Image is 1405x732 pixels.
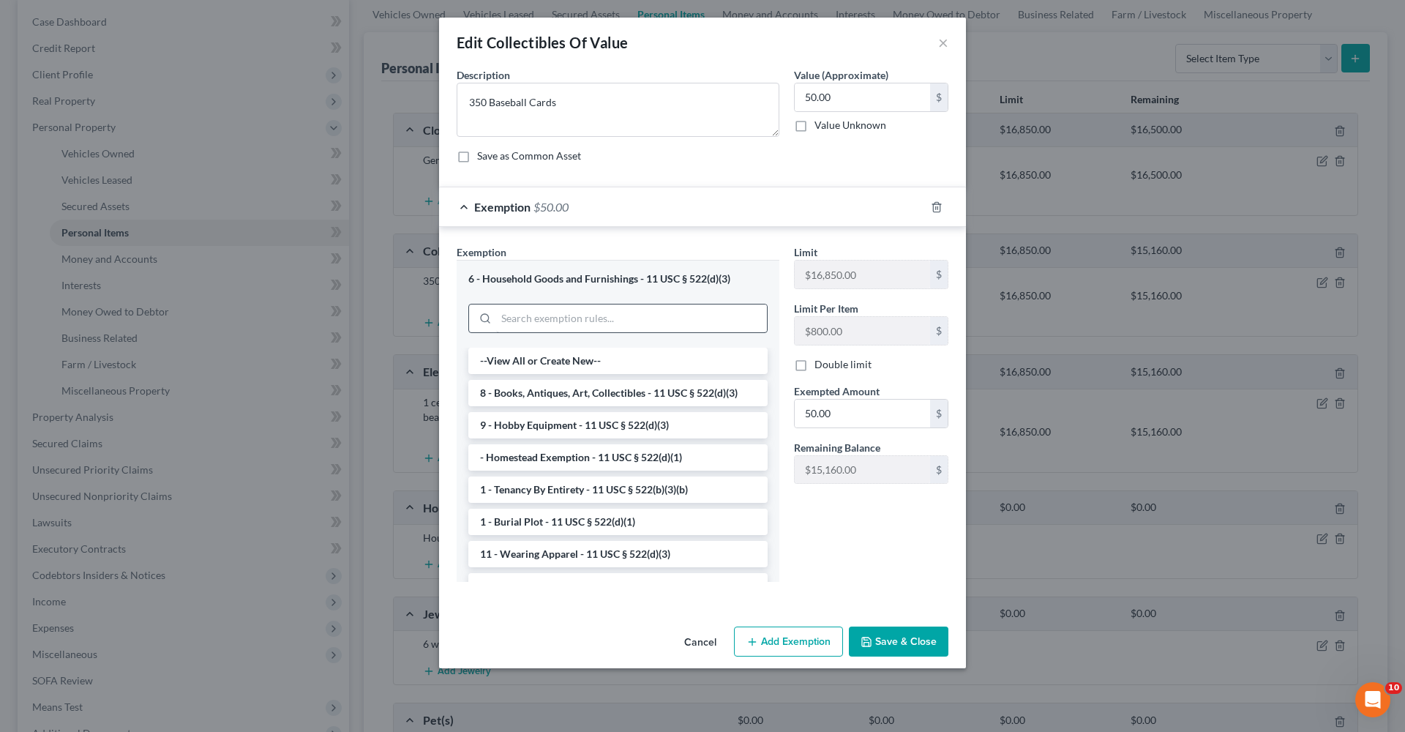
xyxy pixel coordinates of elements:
label: Limit Per Item [794,301,858,316]
span: Exemption [457,246,506,258]
div: $ [930,456,948,484]
div: 6 - Household Goods and Furnishings - 11 USC § 522(d)(3) [468,272,768,286]
p: The team can also help [71,18,182,33]
div: Patricia says… [12,293,281,337]
div: joined the conversation [63,70,250,83]
span: Description [457,69,510,81]
div: Thank you [PERSON_NAME] [127,432,269,447]
input: 0.00 [795,400,930,427]
div: $ [930,261,948,288]
span: Limit [794,246,817,258]
div: $ [930,83,948,111]
textarea: Message… [12,449,280,474]
button: Cancel [672,628,728,657]
button: Upload attachment [23,479,34,491]
button: Send a message… [251,474,274,497]
div: 460791770 [211,302,269,316]
div: Hi [PERSON_NAME], thanks for letting us know. I'm reaching out to our credit report integration p... [23,110,228,167]
h1: Operator [71,7,123,18]
span: $50.00 [533,200,569,214]
button: Emoji picker [46,479,58,491]
iframe: Intercom live chat [1355,682,1390,717]
button: Home [229,6,257,34]
img: Profile image for Operator [42,8,65,31]
label: Save as Common Asset [477,149,581,163]
label: Value (Approximate) [794,67,888,83]
div: Emma says… [12,337,281,423]
li: 9 - Hobby Equipment - 11 USC § 522(d)(3) [468,412,768,438]
div: Hi [PERSON_NAME], thanks for letting us know. I'm reaching out to our credit report integration p... [12,101,240,176]
button: Start recording [93,479,105,491]
button: Gif picker [70,479,81,491]
div: 460791770 [199,293,281,325]
li: 8 - Books, Antiques, Art, Collectibles - 11 USC § 522(d)(3) [468,380,768,406]
div: Thanks [PERSON_NAME]! I re-pulled that report for you. It's in [PERSON_NAME]'s case now. Please l... [23,346,228,403]
b: [PERSON_NAME] [63,72,145,82]
div: I just heard back from Xactus and I will have to pull this report manually for this case. Apologi... [12,178,240,282]
button: Save & Close [849,627,948,657]
li: 1 - Tenancy By Entirety - 11 USC § 522(b)(3)(b) [468,477,768,503]
span: Exempted Amount [794,385,880,397]
input: -- [795,317,930,345]
input: 0.00 [795,83,930,111]
span: 10 [1385,682,1402,694]
li: 11 - Wearing Apparel - 11 USC § 522(d)(3) [468,541,768,567]
div: $ [930,317,948,345]
li: 12 - Wedding Rings, Jewelry, Furs - 11 USC § 522(d)(4) [468,573,768,600]
li: 1 - Burial Plot - 11 USC § 522(d)(1) [468,509,768,535]
span: Exemption [474,200,531,214]
button: go back [10,6,37,34]
li: --View All or Create New-- [468,348,768,374]
input: -- [795,261,930,288]
div: Emma says… [12,67,281,101]
div: Close [257,6,283,32]
div: Patricia says… [12,423,281,467]
div: Emma says… [12,101,281,177]
img: Profile image for Emma [44,70,59,84]
input: -- [795,456,930,484]
input: Search exemption rules... [496,305,767,332]
div: I just heard back from Xactus and I will have to pull this report manually for this case. Apologi... [23,187,228,273]
div: Edit Collectibles Of Value [457,32,628,53]
label: Remaining Balance [794,440,880,455]
div: Thanks [PERSON_NAME]! I re-pulled that report for you. It's in [PERSON_NAME]'s case now. Please l... [12,337,240,411]
div: Emma says… [12,178,281,294]
label: Double limit [814,357,872,372]
div: Thank you [PERSON_NAME] [116,423,281,455]
button: Add Exemption [734,627,843,657]
li: - Homestead Exemption - 11 USC § 522(d)(1) [468,444,768,471]
label: Value Unknown [814,118,886,132]
button: × [938,34,948,51]
div: $ [930,400,948,427]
